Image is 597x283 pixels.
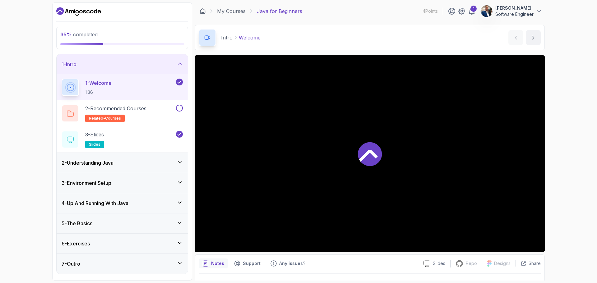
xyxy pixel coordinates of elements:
p: Slides [433,260,445,267]
a: Dashboard [200,8,206,14]
button: 2-Recommended Coursesrelated-courses [62,105,183,122]
h3: 3 - Environment Setup [62,179,111,187]
h3: 4 - Up And Running With Java [62,199,128,207]
p: 4 Points [423,8,438,14]
button: 5-The Basics [57,213,188,233]
button: 3-Environment Setup [57,173,188,193]
h3: 5 - The Basics [62,220,92,227]
button: 1-Intro [57,54,188,74]
a: Slides [419,260,450,267]
button: Share [516,260,541,267]
span: completed [60,31,98,38]
p: 1:36 [85,89,112,95]
img: user profile image [481,5,493,17]
span: related-courses [89,116,121,121]
p: 1 - Welcome [85,79,112,87]
p: 3 - Slides [85,131,104,138]
h3: 6 - Exercises [62,240,90,247]
span: slides [89,142,100,147]
button: 3-Slidesslides [62,131,183,148]
button: Support button [230,258,264,268]
p: Share [529,260,541,267]
p: Support [243,260,261,267]
a: Dashboard [56,7,101,16]
p: Welcome [239,34,261,41]
button: 6-Exercises [57,234,188,253]
p: Any issues? [279,260,305,267]
p: Java for Beginners [257,7,302,15]
button: Feedback button [267,258,309,268]
p: 2 - Recommended Courses [85,105,146,112]
div: 1 [470,6,477,12]
p: Notes [211,260,224,267]
h3: 2 - Understanding Java [62,159,113,167]
p: Software Engineer [495,11,534,17]
button: 2-Understanding Java [57,153,188,173]
a: 1 [468,7,475,15]
button: 1-Welcome1:36 [62,79,183,96]
h3: 1 - Intro [62,61,76,68]
span: 35 % [60,31,72,38]
button: previous content [508,30,523,45]
button: 7-Outro [57,254,188,274]
button: next content [526,30,541,45]
p: Designs [494,260,511,267]
button: user profile image[PERSON_NAME]Software Engineer [480,5,542,17]
a: My Courses [217,7,246,15]
p: [PERSON_NAME] [495,5,534,11]
h3: 7 - Outro [62,260,80,267]
p: Intro [221,34,233,41]
button: 4-Up And Running With Java [57,193,188,213]
p: Repo [466,260,477,267]
button: notes button [199,258,228,268]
